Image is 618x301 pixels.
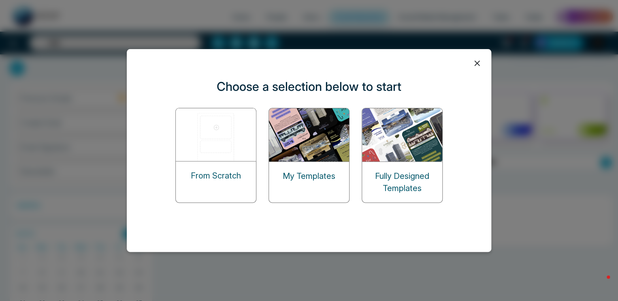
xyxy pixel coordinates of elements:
p: Choose a selection below to start [217,77,401,96]
img: designed-templates.png [362,108,443,161]
img: start-from-scratch.png [176,108,257,161]
p: My Templates [283,170,335,182]
p: From Scratch [191,170,241,182]
img: my-templates.png [269,108,350,161]
p: Fully Designed Templates [362,170,442,194]
iframe: Intercom live chat [590,273,610,293]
